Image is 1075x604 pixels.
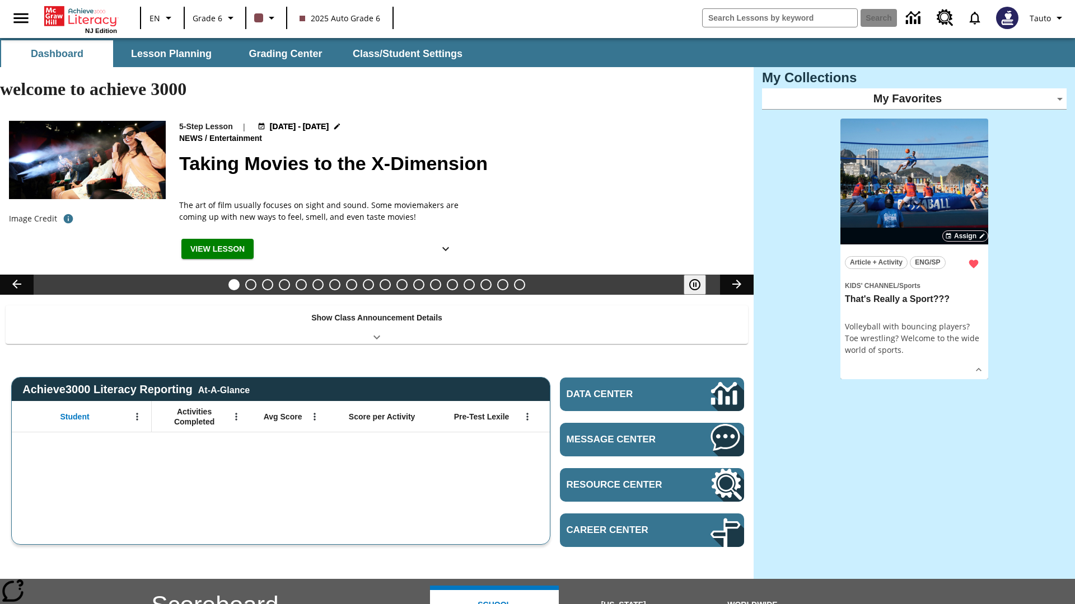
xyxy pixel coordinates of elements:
a: Career Center [560,513,744,547]
button: Show Details [434,239,457,259]
button: Remove from Favorites [964,254,984,274]
a: Data Center [560,377,744,411]
h2: Taking Movies to the X-Dimension [179,149,740,178]
button: Slide 6 The Last Homesteaders [312,279,324,290]
div: Home [44,4,117,34]
button: Photo credit: Photo by The Asahi Shimbun via Getty Images [57,209,80,229]
button: Slide 18 The Constitution's Balancing Act [514,279,525,290]
span: Pre-Test Lexile [454,412,510,422]
button: Slide 11 Mixed Practice: Citing Evidence [396,279,408,290]
button: Lesson carousel, Next [720,275,754,295]
span: Avg Score [264,412,302,422]
button: Grading Center [230,40,342,67]
span: Score per Activity [349,412,415,422]
span: Message Center [567,434,677,445]
div: lesson details [840,119,988,380]
button: Slide 5 Cars of the Future? [296,279,307,290]
a: Resource Center, Will open in new tab [560,468,744,502]
img: Panel in front of the seats sprays water mist to the happy audience at a 4DX-equipped theater. [9,121,166,199]
button: Slide 17 Point of View [497,279,508,290]
button: Article + Activity [845,256,908,269]
button: Slide 3 Do You Want Fries With That? [262,279,273,290]
h3: My Collections [762,70,1067,86]
button: Select a new avatar [989,3,1025,32]
a: Home [44,5,117,27]
button: Slide 16 Remembering Justice O'Connor [480,279,492,290]
button: Open Menu [228,408,245,425]
button: Class/Student Settings [344,40,471,67]
span: Resource Center [567,479,677,490]
p: 5-Step Lesson [179,121,233,133]
button: Grade: Grade 6, Select a grade [188,8,242,28]
input: search field [703,9,857,27]
a: Resource Center, Will open in new tab [930,3,960,33]
button: Profile/Settings [1025,8,1071,28]
button: Open Menu [306,408,323,425]
span: / [898,282,899,290]
span: Data Center [567,389,672,400]
button: Slide 9 Fashion Forward in Ancient Rome [363,279,374,290]
span: Assign [954,231,976,241]
span: Entertainment [209,133,264,145]
span: / [205,134,207,143]
span: Topic: Kids' Channel/Sports [845,279,984,291]
button: Slide 4 Dirty Jobs Kids Had To Do [279,279,290,290]
span: Kids' Channel [845,282,898,290]
button: ENG/SP [910,256,946,269]
button: Slide 2 All Aboard the Hyperloop? [245,279,256,290]
div: Show Class Announcement Details [6,305,748,344]
span: EN [149,12,160,24]
span: Activities Completed [157,407,231,427]
button: Class color is dark brown. Change class color [250,8,283,28]
span: [DATE] - [DATE] [270,121,329,133]
button: Slide 15 Hooray for Constitution Day! [464,279,475,290]
span: Achieve3000 Literacy Reporting [22,383,250,396]
button: Slide 7 Solar Power to the People [329,279,340,290]
a: Data Center [899,3,930,34]
p: Show Class Announcement Details [311,312,442,324]
p: The art of film usually focuses on sight and sound. Some moviemakers are coming up with new ways ... [179,199,459,223]
span: Article + Activity [850,257,903,268]
a: Message Center [560,423,744,456]
button: Slide 8 Attack of the Terrifying Tomatoes [346,279,357,290]
div: Pause [684,275,717,295]
button: Lesson Planning [115,40,227,67]
button: Slide 14 Cooking Up Native Traditions [447,279,458,290]
span: ENG/SP [915,257,940,268]
span: NJ Edition [85,27,117,34]
button: Slide 12 Pre-release lesson [413,279,424,290]
img: Avatar [996,7,1018,29]
button: Assign Choose Dates [942,230,988,242]
span: Student [60,412,90,422]
span: Grade 6 [193,12,222,24]
span: News [179,133,205,145]
div: At-A-Glance [198,383,250,395]
p: Image Credit [9,213,57,224]
button: Pause [684,275,706,295]
span: 2025 Auto Grade 6 [300,12,380,24]
a: Notifications [960,3,989,32]
div: My Favorites [762,88,1067,110]
button: Dashboard [1,40,113,67]
button: Open Menu [129,408,146,425]
span: | [242,121,246,133]
div: Volleyball with bouncing players? Toe wrestling? Welcome to the wide world of sports. [845,320,984,356]
button: Language: EN, Select a language [144,8,180,28]
button: Slide 13 Career Lesson [430,279,441,290]
button: Open Menu [519,408,536,425]
span: Tauto [1030,12,1051,24]
button: Aug 18 - Aug 24 Choose Dates [255,121,344,133]
span: Career Center [567,525,677,536]
button: Slide 1 Taking Movies to the X-Dimension [228,279,240,290]
button: Open side menu [4,2,38,35]
button: Show Details [970,361,987,378]
span: Sports [899,282,920,290]
h3: That's Really a Sport??? [845,294,984,305]
button: Slide 10 The Invasion of the Free CD [380,279,391,290]
button: View Lesson [181,239,254,259]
